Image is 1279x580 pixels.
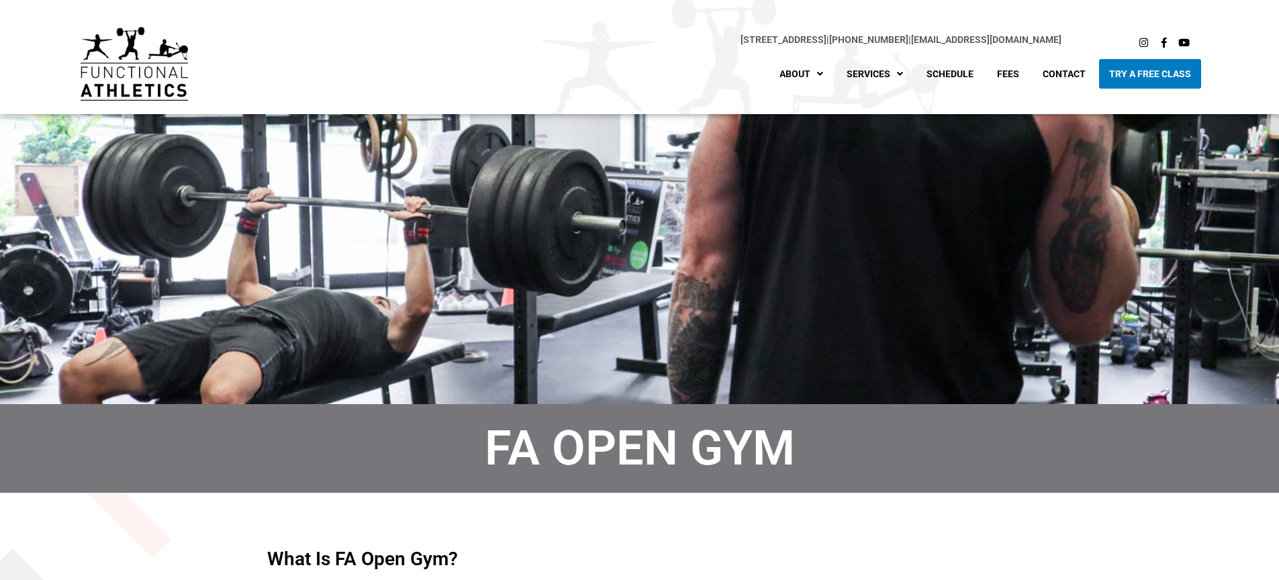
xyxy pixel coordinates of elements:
[916,59,984,89] a: Schedule
[1033,59,1096,89] a: Contact
[267,550,1012,569] h4: What is FA Open Gym?
[20,424,1259,473] h1: FA Open Gym
[911,34,1061,45] a: [EMAIL_ADDRESS][DOMAIN_NAME]
[769,59,833,89] a: About
[1099,59,1201,89] a: Try A Free Class
[81,27,188,101] img: default-logo
[987,59,1029,89] a: Fees
[837,59,913,89] a: Services
[829,34,908,45] a: [PHONE_NUMBER]
[741,34,829,45] span: |
[741,34,826,45] a: [STREET_ADDRESS]
[215,32,1062,48] p: |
